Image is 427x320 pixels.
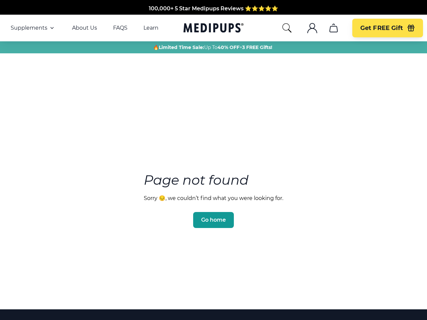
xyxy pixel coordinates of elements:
[11,24,56,32] button: Supplements
[352,19,423,37] button: Get FREE Gift
[360,24,403,32] span: Get FREE Gift
[149,5,278,11] span: 100,000+ 5 Star Medipups Reviews ⭐️⭐️⭐️⭐️⭐️
[201,217,226,223] span: Go home
[144,170,283,190] h3: Page not found
[11,25,47,31] span: Supplements
[144,195,283,201] p: Sorry 😔, we couldn’t find what you were looking for.
[193,212,234,228] button: Go home
[153,44,272,51] span: 🔥 Up To +
[103,13,325,19] span: Made In The [GEOGRAPHIC_DATA] from domestic & globally sourced ingredients
[183,22,244,35] a: Medipups
[72,25,97,31] a: About Us
[282,23,292,33] button: search
[143,25,158,31] a: Learn
[113,25,127,31] a: FAQS
[326,20,342,36] button: cart
[304,20,320,36] button: account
